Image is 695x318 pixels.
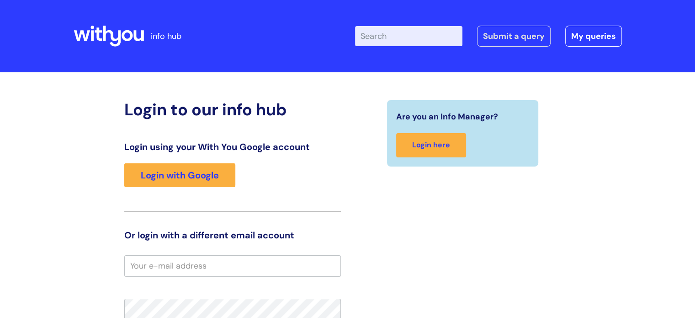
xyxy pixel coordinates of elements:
[565,26,622,47] a: My queries
[124,230,341,241] h3: Or login with a different email account
[124,163,235,187] a: Login with Google
[124,141,341,152] h3: Login using your With You Google account
[124,100,341,119] h2: Login to our info hub
[396,133,466,157] a: Login here
[355,26,462,46] input: Search
[396,109,498,124] span: Are you an Info Manager?
[477,26,551,47] a: Submit a query
[124,255,341,276] input: Your e-mail address
[151,29,181,43] p: info hub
